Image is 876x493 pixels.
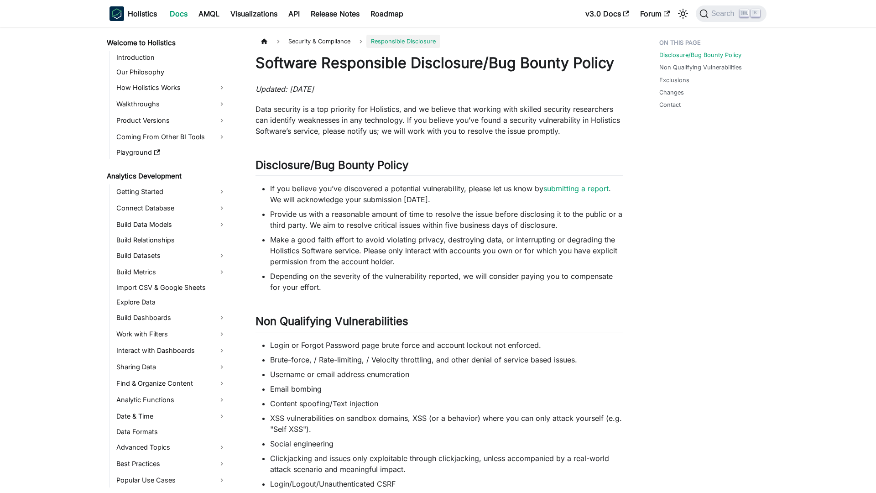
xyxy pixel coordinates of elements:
a: How Holistics Works [114,80,229,95]
li: If you believe you’ve discovered a potential vulnerability, please let us know by . We will ackno... [270,183,623,205]
li: Email bombing [270,383,623,394]
nav: Docs sidebar [100,27,237,493]
li: Provide us with a reasonable amount of time to resolve the issue before disclosing it to the publ... [270,209,623,231]
b: Holistics [128,8,157,19]
a: Non Qualifying Vulnerabilities [659,63,742,72]
a: Changes [659,88,684,97]
a: Getting Started [114,184,229,199]
span: Responsible Disclosure [366,35,440,48]
a: Introduction [114,51,229,64]
a: Contact [659,100,681,109]
li: Login/Logout/Unauthenticated CSRF [270,478,623,489]
li: Social engineering [270,438,623,449]
h1: Software Responsible Disclosure/Bug Bounty Policy [255,54,623,72]
button: Search (Ctrl+K) [696,5,766,22]
a: Welcome to Holistics [104,37,229,49]
a: Build Datasets [114,248,229,263]
a: Release Notes [305,6,365,21]
a: Analytics Development [104,170,229,183]
a: Disclosure/Bug Bounty Policy [659,51,741,59]
a: Data Formats [114,425,229,438]
p: Data security is a top priority for Holistics, and we believe that working with skilled security ... [255,104,623,136]
a: Our Philosophy [114,66,229,79]
a: v3.0 Docs [580,6,635,21]
h2: Disclosure/Bug Bounty Policy [255,158,623,176]
span: Search [709,10,740,18]
a: Forum [635,6,675,21]
a: Date & Time [114,409,229,424]
li: Username or email address enumeration [270,369,623,380]
li: Depending on the severity of the vulnerability reported, we will consider paying you to compensat... [270,271,623,293]
a: HolisticsHolistics [109,6,157,21]
h2: Non Qualifying Vulnerabilities [255,315,623,332]
li: Brute-force, / Rate-limiting, / Velocity throttling, and other denial of service based issues. [270,354,623,365]
kbd: K [751,9,760,17]
li: Login or Forgot Password page brute force and account lockout not enforced. [270,340,623,351]
a: Product Versions [114,113,229,128]
a: Work with Filters [114,327,229,341]
a: Walkthroughs [114,97,229,111]
span: Security & Compliance [284,35,355,48]
img: Holistics [109,6,124,21]
a: Roadmap [365,6,409,21]
a: Interact with Dashboards [114,343,229,358]
a: AMQL [193,6,225,21]
a: API [283,6,305,21]
em: Updated: [DATE] [255,84,314,94]
a: Import CSV & Google Sheets [114,281,229,294]
a: Home page [255,35,273,48]
li: Content spoofing/Text injection [270,398,623,409]
a: Popular Use Cases [114,473,229,488]
a: Connect Database [114,201,229,215]
a: Build Data Models [114,217,229,232]
a: Exclusions [659,76,689,84]
a: Build Dashboards [114,310,229,325]
li: XSS vulnerabilities on sandbox domains, XSS (or a behavior) where you can only attack yourself (e... [270,413,623,435]
a: Best Practices [114,456,229,471]
a: Build Metrics [114,265,229,279]
a: Analytic Functions [114,393,229,407]
a: Coming From Other BI Tools [114,130,229,144]
li: Clickjacking and issues only exploitable through clickjacking, unless accompanied by a real-world... [270,453,623,475]
a: Docs [164,6,193,21]
a: Explore Data [114,296,229,309]
a: Visualizations [225,6,283,21]
button: Switch between dark and light mode (currently light mode) [676,6,690,21]
nav: Breadcrumbs [255,35,623,48]
a: Build Relationships [114,234,229,246]
li: Make a good faith effort to avoid violating privacy, destroying data, or interrupting or degradin... [270,234,623,267]
a: Playground [114,146,229,159]
a: submitting a report [543,184,609,193]
a: Find & Organize Content [114,376,229,391]
a: Advanced Topics [114,440,229,455]
a: Sharing Data [114,360,229,374]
